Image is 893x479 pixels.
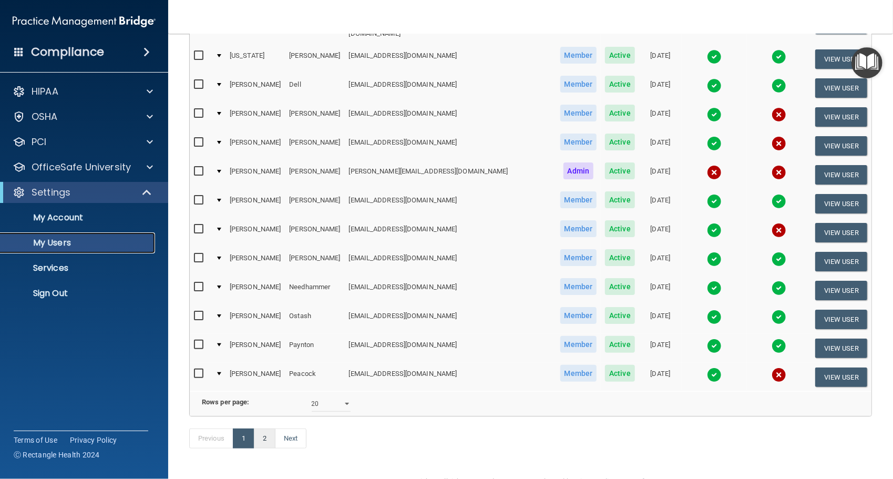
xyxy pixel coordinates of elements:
button: View User [815,165,867,185]
b: Rows per page: [202,398,249,406]
span: Member [560,47,597,64]
button: View User [815,223,867,242]
td: [EMAIL_ADDRESS][DOMAIN_NAME] [345,45,556,74]
span: Active [605,249,635,266]
td: [DATE] [639,218,682,247]
img: tick.e7d51cea.svg [707,223,722,238]
p: Services [7,263,150,273]
td: [PERSON_NAME] [285,131,344,160]
span: Active [605,191,635,208]
span: Ⓒ Rectangle Health 2024 [14,450,100,460]
td: [EMAIL_ADDRESS][DOMAIN_NAME] [345,131,556,160]
span: Active [605,307,635,324]
h4: Compliance [31,45,104,59]
a: 1 [233,429,254,449]
td: [EMAIL_ADDRESS][DOMAIN_NAME] [345,305,556,334]
td: [PERSON_NAME] [225,160,285,189]
a: OfficeSafe University [13,161,153,174]
button: View User [815,339,867,358]
td: [EMAIL_ADDRESS][DOMAIN_NAME] [345,189,556,218]
td: [US_STATE] [225,45,285,74]
span: Admin [563,162,594,179]
td: [PERSON_NAME] [285,218,344,247]
button: View User [815,107,867,127]
td: [EMAIL_ADDRESS][DOMAIN_NAME] [345,363,556,391]
button: Open Resource Center [851,47,882,78]
td: Needhammer [285,276,344,305]
img: tick.e7d51cea.svg [772,194,786,209]
a: Terms of Use [14,435,57,445]
img: tick.e7d51cea.svg [707,310,722,324]
span: Active [605,162,635,179]
span: Member [560,365,597,382]
img: tick.e7d51cea.svg [707,49,722,64]
td: [DATE] [639,247,682,276]
td: [DATE] [639,103,682,131]
a: PCI [13,136,153,148]
img: tick.e7d51cea.svg [772,281,786,295]
td: [PERSON_NAME] [285,247,344,276]
td: [PERSON_NAME] [285,103,344,131]
p: HIPAA [32,85,58,98]
span: Active [605,105,635,121]
a: Next [275,429,306,449]
button: View User [815,252,867,271]
a: HIPAA [13,85,153,98]
td: [PERSON_NAME] [225,247,285,276]
td: Peacock [285,363,344,391]
td: [DATE] [639,131,682,160]
td: [PERSON_NAME] [225,363,285,391]
button: View User [815,368,867,387]
img: tick.e7d51cea.svg [707,368,722,382]
a: Settings [13,186,152,199]
td: [PERSON_NAME] [225,276,285,305]
a: 2 [254,429,275,449]
a: OSHA [13,110,153,123]
td: [EMAIL_ADDRESS][DOMAIN_NAME] [345,74,556,103]
td: [DATE] [639,45,682,74]
img: tick.e7d51cea.svg [772,78,786,93]
span: Active [605,47,635,64]
td: [DATE] [639,305,682,334]
img: tick.e7d51cea.svg [707,78,722,93]
button: View User [815,194,867,213]
td: [PERSON_NAME] [225,218,285,247]
img: cross.ca9f0e7f.svg [772,107,786,122]
span: Member [560,76,597,93]
td: [PERSON_NAME] [285,45,344,74]
span: Active [605,365,635,382]
span: Member [560,307,597,324]
span: Active [605,220,635,237]
img: tick.e7d51cea.svg [707,136,722,151]
span: Active [605,336,635,353]
td: [PERSON_NAME] [225,74,285,103]
span: Member [560,249,597,266]
td: [PERSON_NAME][EMAIL_ADDRESS][DOMAIN_NAME] [345,160,556,189]
td: [DATE] [639,363,682,391]
span: Member [560,105,597,121]
span: Member [560,191,597,208]
span: Active [605,134,635,150]
td: Dell [285,74,344,103]
span: Member [560,220,597,237]
img: tick.e7d51cea.svg [707,281,722,295]
button: View User [815,281,867,300]
img: tick.e7d51cea.svg [707,252,722,267]
td: [DATE] [639,334,682,363]
button: View User [815,136,867,156]
td: [DATE] [639,74,682,103]
img: PMB logo [13,11,156,32]
td: [PERSON_NAME] [225,103,285,131]
td: [EMAIL_ADDRESS][DOMAIN_NAME] [345,103,556,131]
td: [EMAIL_ADDRESS][DOMAIN_NAME] [345,247,556,276]
p: OSHA [32,110,58,123]
span: Active [605,76,635,93]
td: [EMAIL_ADDRESS][DOMAIN_NAME] [345,276,556,305]
p: My Users [7,238,150,248]
td: [PERSON_NAME] [225,189,285,218]
p: PCI [32,136,46,148]
td: [PERSON_NAME] [285,189,344,218]
img: tick.e7d51cea.svg [707,107,722,122]
td: [PERSON_NAME] [225,334,285,363]
img: cross.ca9f0e7f.svg [772,368,786,382]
